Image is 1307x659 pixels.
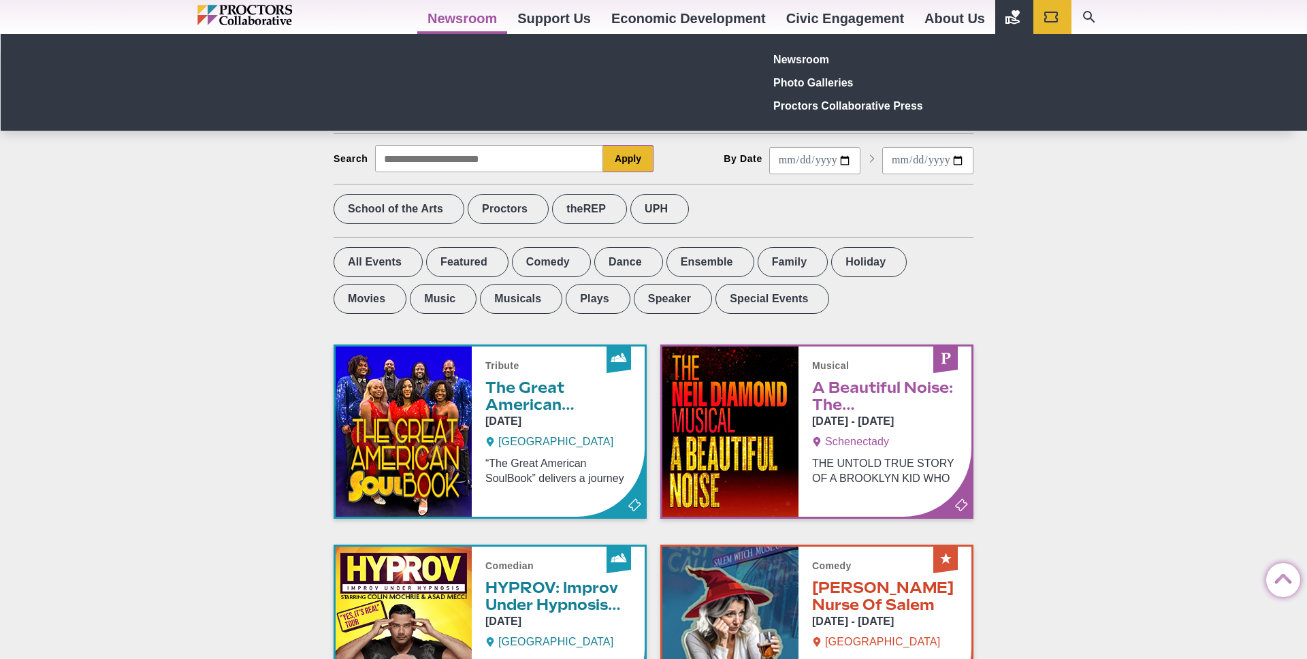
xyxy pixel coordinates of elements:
[512,247,591,277] label: Comedy
[594,247,663,277] label: Dance
[480,284,562,314] label: Musicals
[724,153,762,164] div: By Date
[630,194,689,224] label: UPH
[769,94,967,117] a: Proctors Collaborative Press
[334,153,368,164] div: Search
[634,284,712,314] label: Speaker
[197,5,351,25] img: Proctors logo
[334,284,406,314] label: Movies
[410,284,477,314] label: Music
[769,48,967,71] a: Newsroom
[426,247,509,277] label: Featured
[715,284,829,314] label: Special Events
[334,247,423,277] label: All Events
[1266,564,1293,591] a: Back to Top
[831,247,907,277] label: Holiday
[758,247,828,277] label: Family
[769,71,967,94] a: Photo Galleries
[666,247,754,277] label: Ensemble
[552,194,627,224] label: theREP
[603,145,653,172] button: Apply
[566,284,630,314] label: Plays
[468,194,549,224] label: Proctors
[334,194,464,224] label: School of the Arts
